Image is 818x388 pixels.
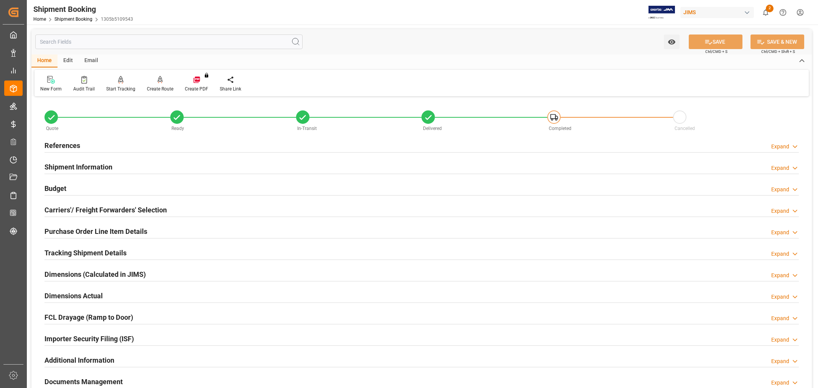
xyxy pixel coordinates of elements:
[549,126,571,131] span: Completed
[771,229,789,237] div: Expand
[44,162,112,172] h2: Shipment Information
[771,379,789,387] div: Expand
[35,35,303,49] input: Search Fields
[31,54,58,67] div: Home
[40,85,62,92] div: New Form
[44,183,66,194] h2: Budget
[771,207,789,215] div: Expand
[675,126,695,131] span: Cancelled
[751,35,804,49] button: SAVE & NEW
[54,16,92,22] a: Shipment Booking
[680,5,757,20] button: JIMS
[58,54,79,67] div: Edit
[771,293,789,301] div: Expand
[297,126,317,131] span: In-Transit
[44,376,123,387] h2: Documents Management
[423,126,442,131] span: Delivered
[44,226,147,237] h2: Purchase Order Line Item Details
[771,143,789,151] div: Expand
[771,336,789,344] div: Expand
[220,85,241,92] div: Share Link
[771,164,789,172] div: Expand
[106,85,135,92] div: Start Tracking
[33,16,46,22] a: Home
[771,357,789,365] div: Expand
[771,186,789,194] div: Expand
[44,291,103,301] h2: Dimensions Actual
[664,35,680,49] button: open menu
[44,205,167,215] h2: Carriers'/ Freight Forwarders' Selection
[774,4,792,21] button: Help Center
[771,314,789,322] div: Expand
[771,250,789,258] div: Expand
[771,271,789,279] div: Expand
[44,312,133,322] h2: FCL Drayage (Ramp to Door)
[147,85,173,92] div: Create Route
[44,140,80,151] h2: References
[46,126,58,131] span: Quote
[44,334,134,344] h2: Importer Security Filing (ISF)
[705,49,727,54] span: Ctrl/CMD + S
[648,6,675,19] img: Exertis%20JAM%20-%20Email%20Logo.jpg_1722504956.jpg
[33,3,133,15] div: Shipment Booking
[79,54,104,67] div: Email
[44,269,146,279] h2: Dimensions (Calculated in JIMS)
[73,85,95,92] div: Audit Trail
[766,5,774,12] span: 2
[44,248,127,258] h2: Tracking Shipment Details
[680,7,754,18] div: JIMS
[689,35,742,49] button: SAVE
[757,4,774,21] button: show 2 new notifications
[44,355,114,365] h2: Additional Information
[761,49,795,54] span: Ctrl/CMD + Shift + S
[171,126,184,131] span: Ready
